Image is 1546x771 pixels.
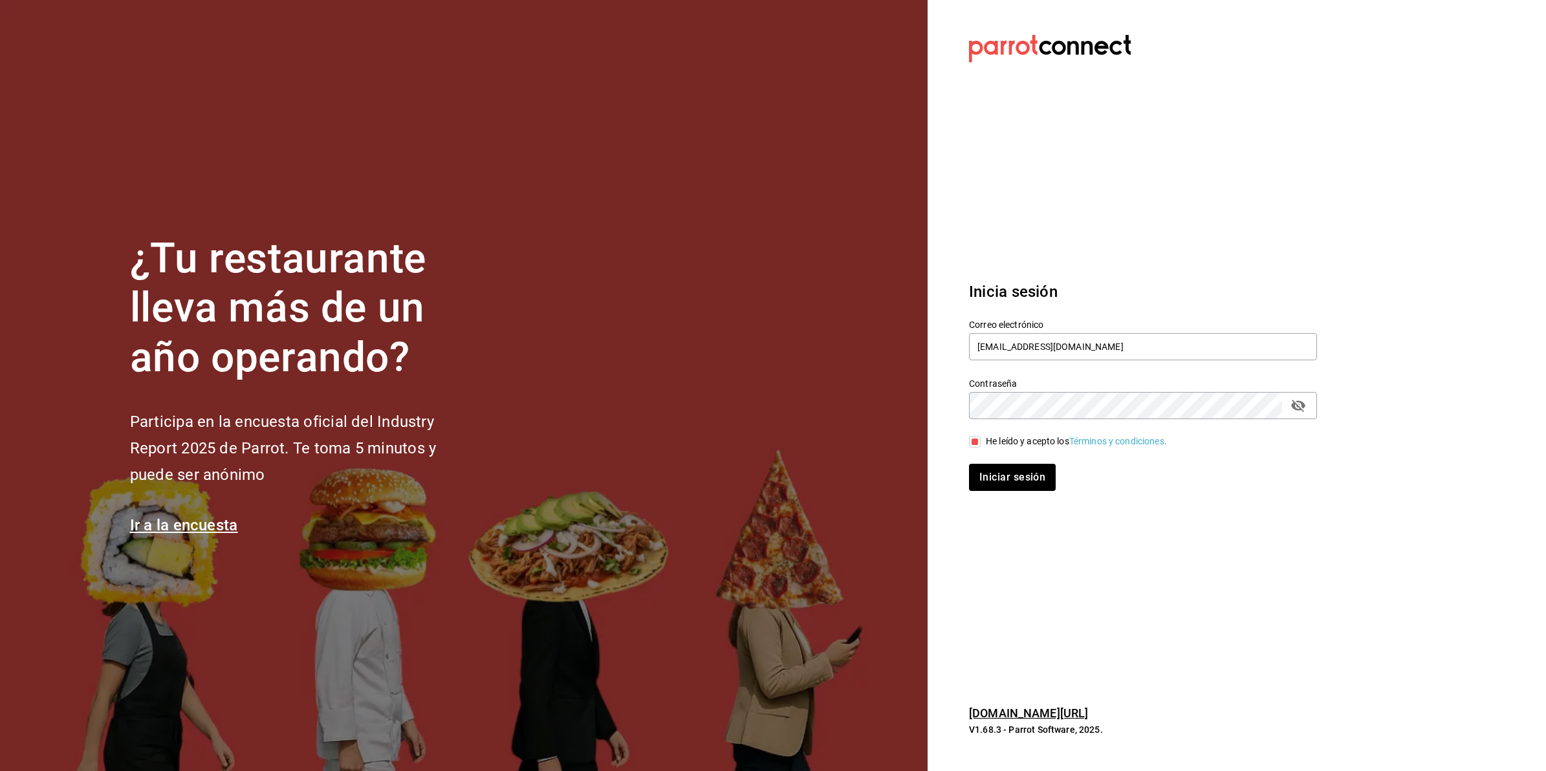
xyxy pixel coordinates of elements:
button: Iniciar sesión [969,464,1056,491]
div: He leído y acepto los [986,435,1167,448]
p: V1.68.3 - Parrot Software, 2025. [969,723,1317,736]
label: Correo electrónico [969,320,1317,329]
a: Ir a la encuesta [130,516,238,534]
input: Ingresa tu correo electrónico [969,333,1317,360]
a: Términos y condiciones. [1069,436,1167,446]
h3: Inicia sesión [969,280,1317,303]
h2: Participa en la encuesta oficial del Industry Report 2025 de Parrot. Te toma 5 minutos y puede se... [130,409,479,488]
h1: ¿Tu restaurante lleva más de un año operando? [130,234,479,383]
a: [DOMAIN_NAME][URL] [969,706,1088,720]
button: passwordField [1287,395,1309,417]
label: Contraseña [969,378,1317,387]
